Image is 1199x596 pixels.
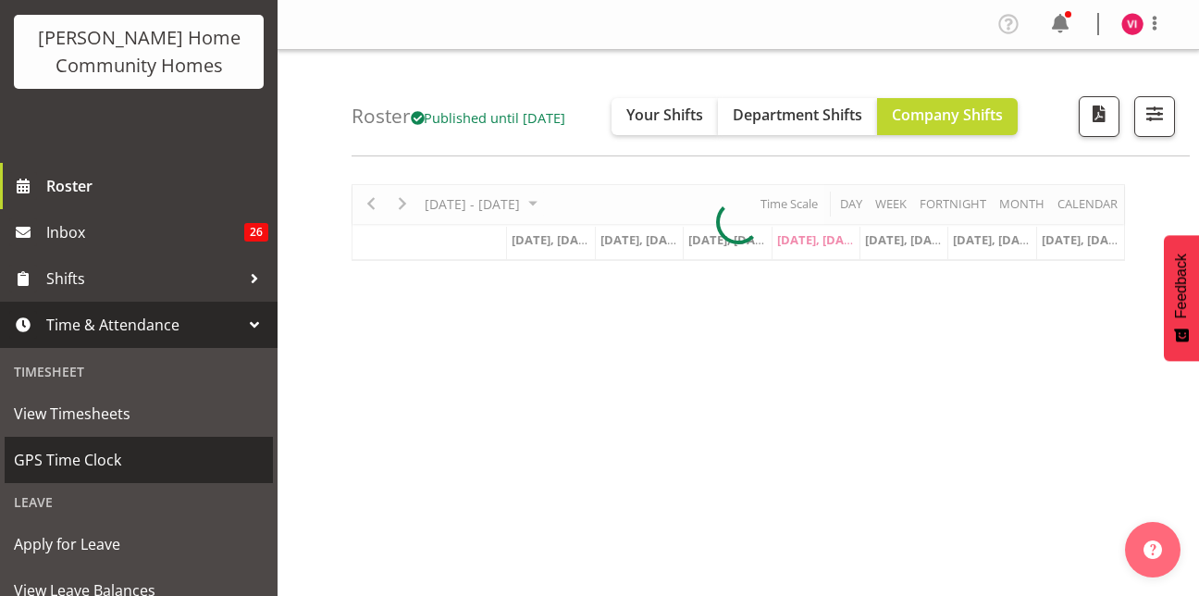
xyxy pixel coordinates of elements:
[46,172,268,200] span: Roster
[1173,254,1190,318] span: Feedback
[892,105,1003,125] span: Company Shifts
[411,108,566,127] span: Published until [DATE]
[5,353,273,391] div: Timesheet
[612,98,718,135] button: Your Shifts
[352,106,566,127] h4: Roster
[877,98,1018,135] button: Company Shifts
[5,391,273,437] a: View Timesheets
[5,437,273,483] a: GPS Time Clock
[5,521,273,567] a: Apply for Leave
[1121,13,1143,35] img: vence-ibo8543.jpg
[244,223,268,242] span: 26
[718,98,877,135] button: Department Shifts
[1134,96,1175,137] button: Filter Shifts
[1143,540,1162,559] img: help-xxl-2.png
[1079,96,1119,137] button: Download a PDF of the roster according to the set date range.
[46,311,241,339] span: Time & Attendance
[46,218,244,246] span: Inbox
[733,105,862,125] span: Department Shifts
[46,265,241,292] span: Shifts
[626,105,703,125] span: Your Shifts
[32,24,245,80] div: [PERSON_NAME] Home Community Homes
[1164,235,1199,361] button: Feedback - Show survey
[14,446,264,474] span: GPS Time Clock
[14,400,264,428] span: View Timesheets
[5,483,273,521] div: Leave
[14,530,264,558] span: Apply for Leave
